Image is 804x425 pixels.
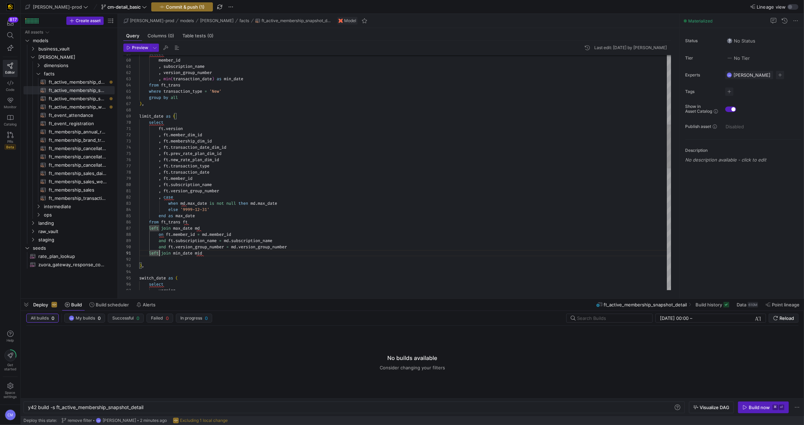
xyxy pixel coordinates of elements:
[68,418,92,423] span: remove filter
[168,207,178,212] span: else
[168,176,171,181] span: .
[4,390,17,399] span: Space settings
[23,194,115,202] div: Press SPACE to select this row.
[168,151,171,156] span: .
[23,136,115,144] div: Press SPACE to select this row.
[344,18,356,23] span: Model
[123,157,131,163] div: 76
[23,111,115,119] a: ft_event_attendance​​​​​​​​​​
[685,157,801,163] p: No description available - click to edit
[171,163,209,169] span: transaction_type
[38,236,114,244] span: staging
[123,63,131,70] div: 61
[26,314,59,323] button: All builds0
[49,169,107,177] span: ft_membership_sales_daily_forecast​​​​​​​​​​
[23,177,115,186] a: ft_membership_sales_weekly_forecast​​​​​​​​​​
[139,113,163,119] span: limit_date
[734,72,770,78] span: [PERSON_NAME]
[123,175,131,182] div: 79
[23,78,115,86] div: Press SPACE to select this row.
[226,201,236,206] span: null
[103,418,136,423] span: [PERSON_NAME]
[180,418,228,423] span: Excluding 1 local change
[71,302,82,307] span: Build
[23,2,90,11] button: [PERSON_NAME]-prod
[140,418,167,423] span: 2 minutes ago
[725,36,757,45] button: No statusNo Status
[769,314,798,323] button: Reload
[38,219,114,227] span: landing
[3,347,18,374] button: Getstarted
[176,213,195,219] span: max_date
[727,55,732,61] img: No tier
[44,62,114,70] span: dimensions
[159,194,161,200] span: ,
[49,145,107,153] span: ft_membership_cancellations_daily_forecast​​​​​​​​​​
[146,314,173,323] button: Failed0
[33,4,82,10] span: [PERSON_NAME]-prod
[64,314,105,323] button: CMMy builds0
[224,76,243,82] span: min_date
[123,182,131,188] div: 80
[168,188,171,194] span: .
[171,416,229,425] button: Excluding 1 local change
[163,163,168,169] span: ft
[159,182,161,187] span: ,
[163,126,166,131] span: .
[38,53,114,61] span: [PERSON_NAME]
[179,17,196,25] button: models
[149,120,163,125] span: select
[31,316,49,321] span: All builds
[159,126,163,131] span: ft
[23,28,115,36] div: Press SPACE to select this row.
[23,186,115,194] a: ft_membership_sales​​​​​​​​​​
[3,129,18,153] a: PRsBeta
[180,201,185,206] span: md
[180,207,209,212] span: '9999-12-31'
[123,70,131,76] div: 62
[166,113,171,119] span: as
[49,128,107,136] span: ft_membership_annual_retention​​​​​​​​​​
[685,38,720,43] span: Status
[168,182,171,187] span: .
[51,315,54,321] span: 0
[49,161,107,169] span: ft_membership_cancellations​​​​​​​​​​
[7,3,14,10] img: https://storage.googleapis.com/y42-prod-data-exchange/images/uAsz27BndGEK0hZWDFeOjoxA7jCwgK9jE472...
[159,163,161,169] span: ,
[171,169,209,175] span: transaction_date
[168,169,171,175] span: .
[685,73,720,77] span: Experts
[163,95,168,100] span: by
[725,54,751,63] button: No tierNo Tier
[240,18,249,23] span: facts
[173,113,176,119] span: (
[171,76,173,82] span: (
[123,132,131,138] div: 72
[738,401,789,413] button: Build now⌘⏎
[7,139,13,144] span: PRs
[159,138,161,144] span: ,
[168,132,171,138] span: .
[594,45,667,50] div: Last edit: [DATE] by [PERSON_NAME]
[163,70,212,75] span: version_group_number
[96,302,129,307] span: Build scheduler
[130,18,174,23] span: [PERSON_NAME]-prod
[163,157,168,163] span: ft
[173,76,212,82] span: transaction_date
[3,60,18,77] a: Editor
[171,176,192,181] span: member_id
[76,18,101,23] span: Create asset
[149,95,161,100] span: group
[151,2,213,11] button: Commit & push (1)
[171,145,226,150] span: transaction_date_dim_id
[692,299,732,311] button: Build history
[200,18,234,23] span: [PERSON_NAME]
[163,138,168,144] span: ft
[123,44,151,52] button: Preview
[100,2,149,11] button: cm-detail_basic
[23,260,115,269] a: zuora_gateway_response_codes​​​​​​
[159,169,161,175] span: ,
[171,95,178,100] span: all
[23,144,115,153] a: ft_membership_cancellations_daily_forecast​​​​​​​​​​
[133,299,159,311] button: Alerts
